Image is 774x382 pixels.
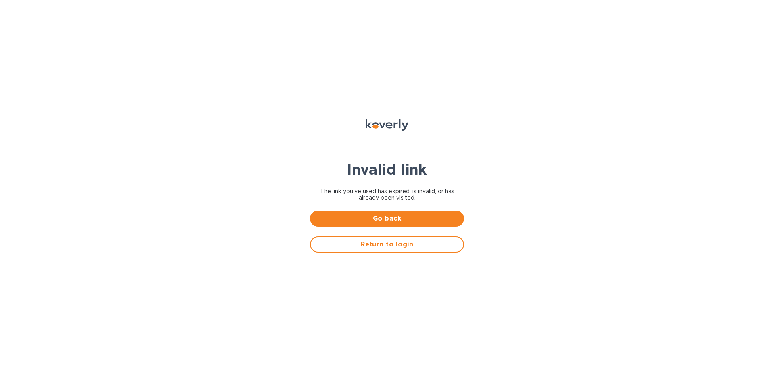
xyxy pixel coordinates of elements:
span: Go back [316,214,458,223]
span: The link you've used has expired, is invalid, or has already been visited. [310,188,464,201]
img: Koverly [366,119,408,131]
button: Return to login [310,236,464,253]
b: Invalid link [347,161,427,178]
button: Go back [310,211,464,227]
span: Return to login [317,240,457,249]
